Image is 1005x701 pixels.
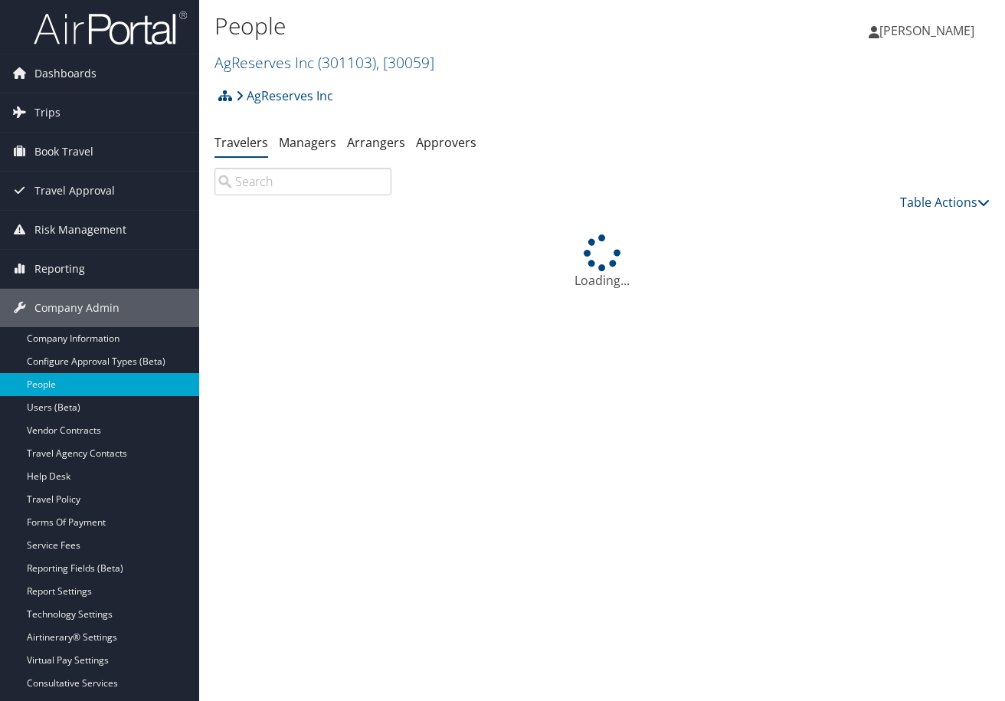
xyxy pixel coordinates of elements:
div: Loading... [214,234,990,290]
h1: People [214,10,732,42]
span: Risk Management [34,211,126,249]
span: , [ 30059 ] [376,52,434,73]
img: airportal-logo.png [34,10,187,46]
a: Arrangers [347,134,405,151]
a: Approvers [416,134,476,151]
span: [PERSON_NAME] [879,22,974,39]
a: AgReserves Inc [214,52,434,73]
span: ( 301103 ) [318,52,376,73]
a: AgReserves Inc [236,80,333,111]
a: [PERSON_NAME] [869,8,990,54]
a: Travelers [214,134,268,151]
a: Managers [279,134,336,151]
span: Dashboards [34,54,97,93]
input: Search [214,168,391,195]
span: Travel Approval [34,172,115,210]
a: Table Actions [900,194,990,211]
span: Company Admin [34,289,119,327]
span: Trips [34,93,61,132]
span: Book Travel [34,133,93,171]
span: Reporting [34,250,85,288]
